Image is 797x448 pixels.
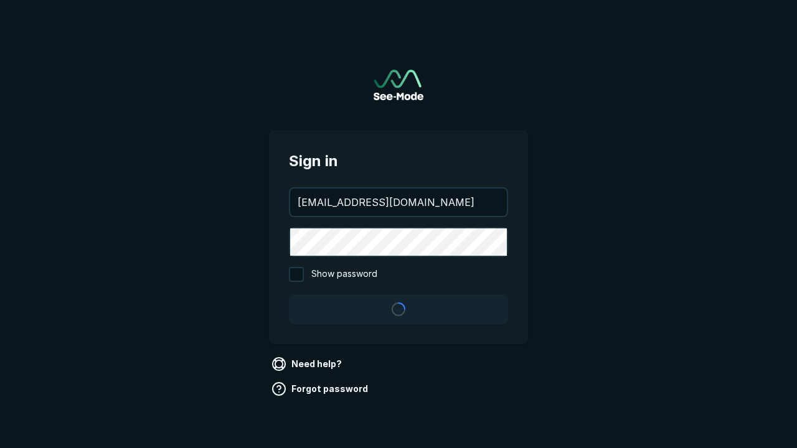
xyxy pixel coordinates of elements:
input: your@email.com [290,189,507,216]
span: Sign in [289,150,508,172]
img: See-Mode Logo [374,70,423,100]
a: Go to sign in [374,70,423,100]
span: Show password [311,267,377,282]
a: Need help? [269,354,347,374]
a: Forgot password [269,379,373,399]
